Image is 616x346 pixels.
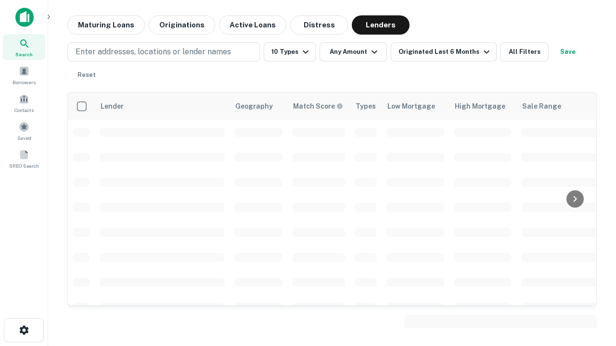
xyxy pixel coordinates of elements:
th: Capitalize uses an advanced AI algorithm to match your search with the best lender. The match sco... [287,93,350,120]
a: Saved [3,118,45,144]
button: Distress [290,15,348,35]
a: Borrowers [3,62,45,88]
button: Enter addresses, locations or lender names [67,42,260,62]
th: Sale Range [516,93,603,120]
div: Lender [101,100,124,112]
button: Maturing Loans [67,15,145,35]
div: Sale Range [522,100,561,112]
div: High Mortgage [455,100,505,112]
button: Save your search to get updates of matches that match your search criteria. [552,42,583,62]
a: SREO Search [3,146,45,172]
div: Types [356,100,376,112]
button: Any Amount [320,42,387,62]
span: Search [15,50,33,58]
div: Originated Last 6 Months [398,46,492,58]
button: 10 Types [264,42,316,62]
span: Borrowers [13,78,36,86]
button: Originations [149,15,215,35]
button: Active Loans [219,15,286,35]
th: Geography [230,93,287,120]
button: Reset [71,65,102,85]
div: Capitalize uses an advanced AI algorithm to match your search with the best lender. The match sco... [293,101,343,111]
div: Low Mortgage [387,100,435,112]
span: Contacts [14,106,34,114]
button: All Filters [500,42,549,62]
a: Search [3,34,45,60]
th: Lender [95,93,230,120]
button: Originated Last 6 Months [391,42,497,62]
span: Saved [17,134,31,142]
button: Lenders [352,15,410,35]
th: Low Mortgage [382,93,449,120]
h6: Match Score [293,101,341,111]
iframe: Chat Widget [568,238,616,284]
span: SREO Search [9,162,39,170]
a: Contacts [3,90,45,116]
th: Types [350,93,382,120]
p: Enter addresses, locations or lender names [76,46,231,58]
img: capitalize-icon.png [15,8,34,27]
div: Geography [235,100,273,112]
th: High Mortgage [449,93,516,120]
